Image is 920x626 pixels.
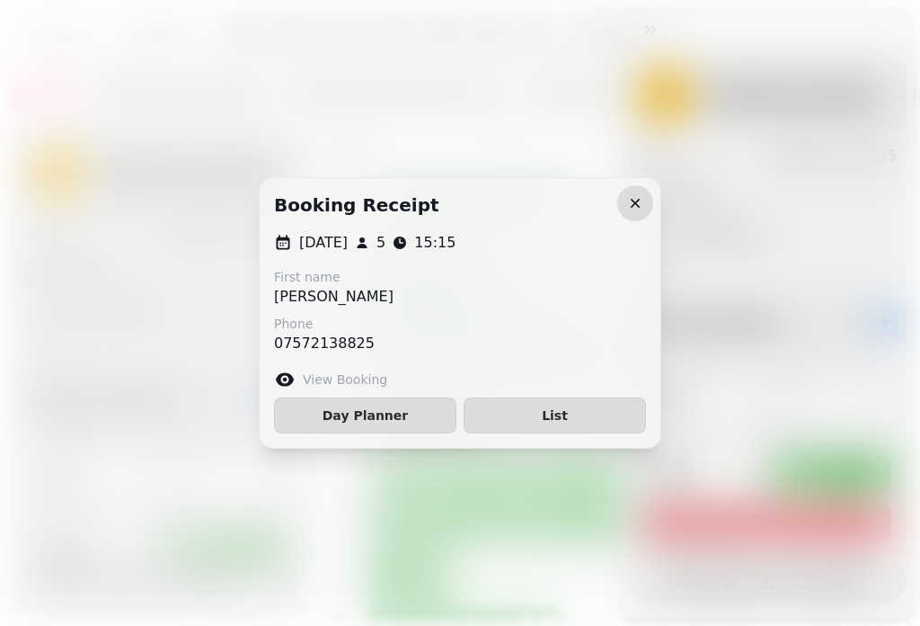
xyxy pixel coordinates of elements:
[274,286,394,308] p: [PERSON_NAME]
[479,409,631,422] span: List
[299,232,348,254] p: [DATE]
[464,398,646,434] button: List
[274,315,375,333] label: Phone
[289,409,441,422] span: Day Planner
[414,232,456,254] p: 15:15
[274,268,394,286] label: First name
[274,333,375,354] p: 07572138825
[376,232,385,254] p: 5
[274,192,439,218] h2: Booking receipt
[274,398,456,434] button: Day Planner
[303,371,387,389] label: View Booking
